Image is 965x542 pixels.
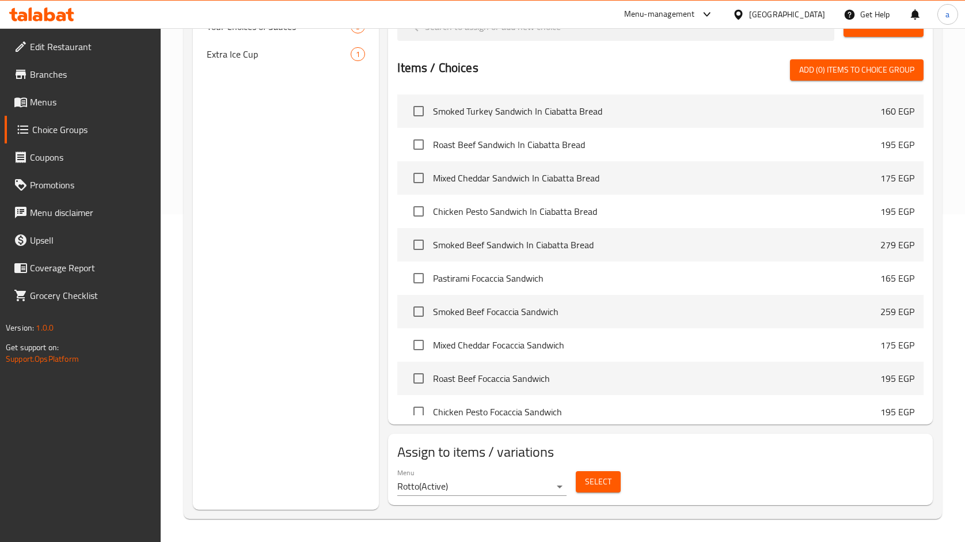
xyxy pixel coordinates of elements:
a: Choice Groups [5,116,161,143]
span: Select choice [406,132,431,157]
p: 160 EGP [880,104,914,118]
p: 195 EGP [880,204,914,218]
span: Select choice [406,300,431,324]
span: 1 [351,49,364,60]
span: Select choice [406,99,431,123]
span: Smoked Beef Sandwich In Ciabatta Bread [433,238,880,252]
div: [GEOGRAPHIC_DATA] [749,8,825,21]
span: a [945,8,949,21]
span: Roast Beef Sandwich In Ciabatta Bread [433,138,880,151]
span: Your Choices of Sauces [207,20,351,33]
span: Select choice [406,166,431,190]
span: Add New [853,19,914,33]
span: Extra Ice Cup [207,47,351,61]
span: Select choice [406,333,431,357]
div: Menu-management [624,7,695,21]
p: 279 EGP [880,238,914,252]
span: Select choice [406,366,431,391]
label: Menu [397,469,414,476]
a: Edit Restaurant [5,33,161,60]
a: Coverage Report [5,254,161,282]
span: Roast Beef Focaccia Sandwich [433,372,880,385]
span: Choice Groups [32,123,152,137]
a: Grocery Checklist [5,282,161,309]
span: Coupons [30,150,152,164]
div: Rotto(Active) [397,477,567,496]
a: Upsell [5,226,161,254]
a: Branches [5,60,161,88]
span: Smoked Beef Focaccia Sandwich [433,305,880,319]
p: 195 EGP [880,405,914,419]
p: 195 EGP [880,372,914,385]
span: Chicken Pesto Focaccia Sandwich [433,405,880,419]
span: Get support on: [6,340,59,355]
p: 175 EGP [880,171,914,185]
span: Select [585,475,611,489]
a: Coupons [5,143,161,171]
span: Version: [6,320,34,335]
h2: Items / Choices [397,59,478,77]
h2: Assign to items / variations [397,443,923,461]
span: Select choice [406,400,431,424]
div: Choices [351,47,365,61]
span: Mixed Cheddar Focaccia Sandwich [433,338,880,352]
span: Smoked Turkey Sandwich In Ciabatta Bread [433,104,880,118]
span: Chicken Pesto Sandwich In Ciabatta Bread [433,204,880,218]
button: Select [576,471,621,492]
span: Upsell [30,233,152,247]
p: 175 EGP [880,338,914,352]
p: 165 EGP [880,271,914,285]
span: Grocery Checklist [30,289,152,302]
span: Edit Restaurant [30,40,152,54]
span: Promotions [30,178,152,192]
span: Menu disclaimer [30,206,152,219]
p: 195 EGP [880,138,914,151]
span: Coverage Report [30,261,152,275]
a: Menu disclaimer [5,199,161,226]
span: Branches [30,67,152,81]
span: Pastirami Focaccia Sandwich [433,271,880,285]
p: 259 EGP [880,305,914,319]
a: Support.OpsPlatform [6,351,79,366]
a: Menus [5,88,161,116]
span: Menus [30,95,152,109]
span: Mixed Cheddar Sandwich In Ciabatta Bread [433,171,880,185]
span: Add (0) items to choice group [799,63,914,77]
button: Add (0) items to choice group [790,59,924,81]
span: Select choice [406,266,431,290]
div: Extra Ice Cup1 [193,40,379,68]
a: Promotions [5,171,161,199]
span: 1.0.0 [36,320,54,335]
